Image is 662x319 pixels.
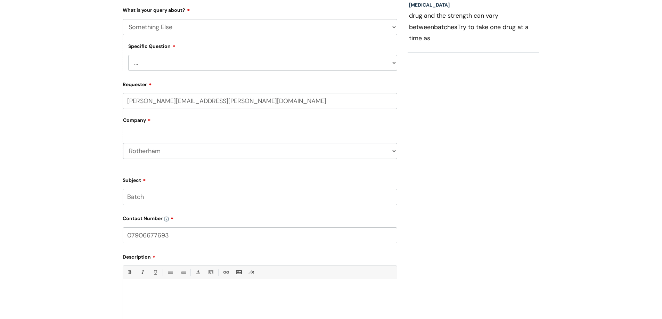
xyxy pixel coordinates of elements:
a: Underline(Ctrl-U) [151,268,160,277]
label: Description [123,252,397,260]
label: Specific Question [128,42,175,49]
label: Contact Number [123,213,397,221]
label: Requester [123,79,397,87]
label: Subject [123,175,397,183]
p: drug and the strength can vary between Try to take one drug at a time as [409,10,538,43]
a: Font Color [194,268,202,277]
a: 1. Ordered List (Ctrl-Shift-8) [179,268,187,277]
span: batches [434,23,457,31]
label: What is your query about? [123,5,397,13]
img: info-icon.svg [164,217,169,221]
a: Italic (Ctrl-I) [138,268,147,277]
a: Insert Image... [234,268,243,277]
a: Bold (Ctrl-B) [125,268,134,277]
a: [MEDICAL_DATA] [409,2,450,8]
label: Company [123,115,397,131]
input: Email [123,93,397,109]
a: • Unordered List (Ctrl-Shift-7) [166,268,174,277]
a: Remove formatting (Ctrl-\) [247,268,256,277]
a: Link [221,268,230,277]
a: Back Color [206,268,215,277]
